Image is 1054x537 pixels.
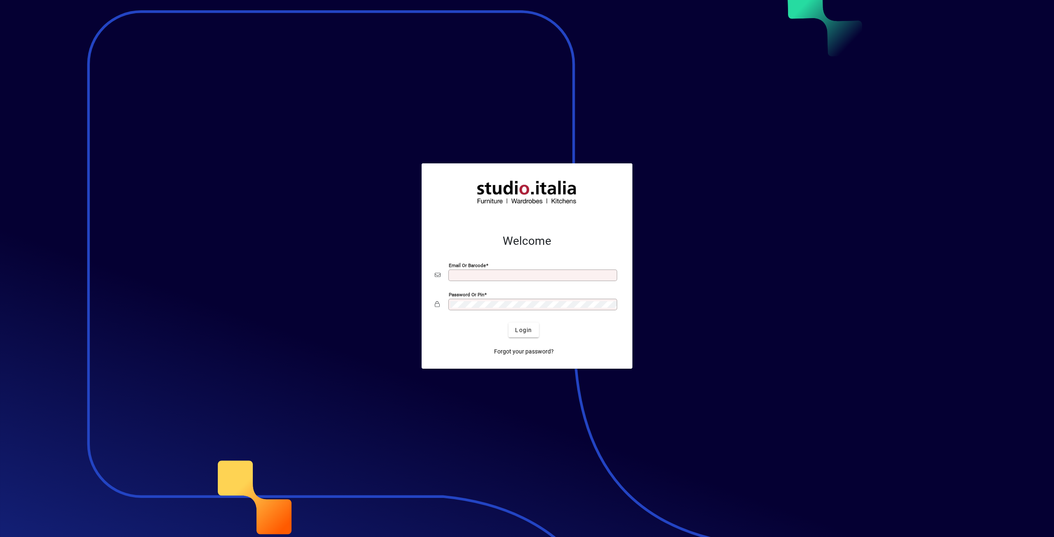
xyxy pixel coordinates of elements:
span: Login [515,326,532,335]
mat-label: Email or Barcode [449,263,486,268]
mat-label: Password or Pin [449,292,484,298]
h2: Welcome [435,234,619,248]
a: Forgot your password? [491,344,557,359]
span: Forgot your password? [494,347,554,356]
button: Login [508,323,539,337]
